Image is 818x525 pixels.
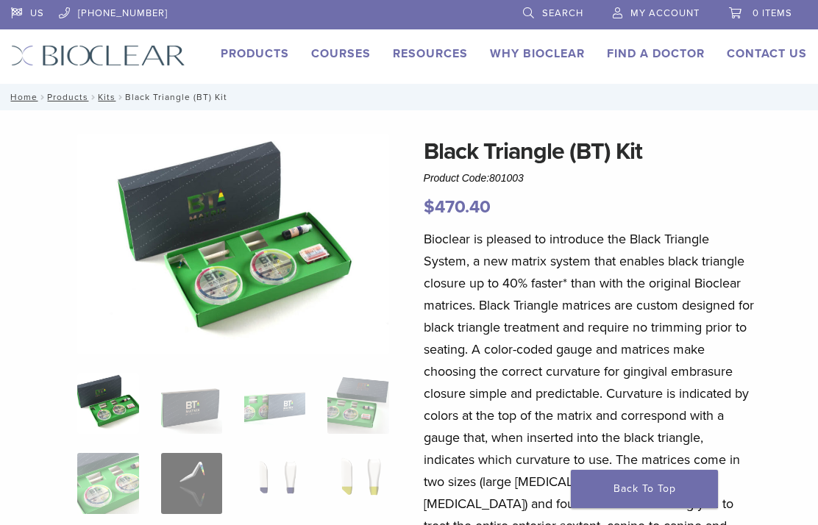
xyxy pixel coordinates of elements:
[244,453,305,514] img: Black Triangle (BT) Kit - Image 7
[424,172,524,184] span: Product Code:
[6,92,38,102] a: Home
[88,93,98,101] span: /
[311,46,371,61] a: Courses
[630,7,700,19] span: My Account
[77,134,388,354] img: Intro Black Triangle Kit-6 - Copy
[98,92,115,102] a: Kits
[161,453,222,514] img: Black Triangle (BT) Kit - Image 6
[38,93,47,101] span: /
[77,373,138,434] img: Intro-Black-Triangle-Kit-6-Copy-e1548792917662-324x324.jpg
[244,373,305,434] img: Black Triangle (BT) Kit - Image 3
[115,93,125,101] span: /
[607,46,705,61] a: Find A Doctor
[221,46,289,61] a: Products
[753,7,792,19] span: 0 items
[161,373,222,434] img: Black Triangle (BT) Kit - Image 2
[489,172,524,184] span: 801003
[424,196,435,218] span: $
[47,92,88,102] a: Products
[424,134,755,169] h1: Black Triangle (BT) Kit
[393,46,468,61] a: Resources
[77,453,138,514] img: Black Triangle (BT) Kit - Image 5
[490,46,585,61] a: Why Bioclear
[424,196,491,218] bdi: 470.40
[727,46,807,61] a: Contact Us
[542,7,583,19] span: Search
[327,453,388,514] img: Black Triangle (BT) Kit - Image 8
[327,373,388,434] img: Black Triangle (BT) Kit - Image 4
[11,45,185,66] img: Bioclear
[571,470,718,508] a: Back To Top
